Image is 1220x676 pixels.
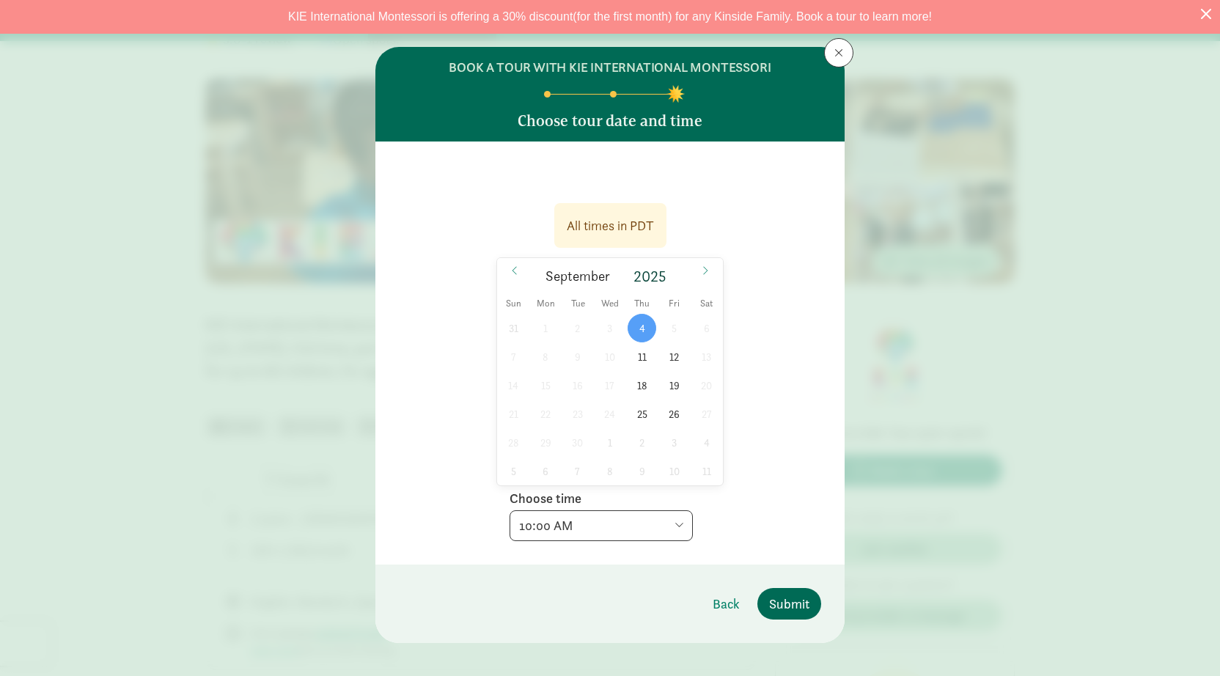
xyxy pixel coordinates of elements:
span: Tue [562,299,594,309]
span: September 18, 2025 [628,371,656,400]
h5: Choose tour date and time [518,112,702,130]
span: Back [713,594,740,614]
span: September 19, 2025 [660,371,688,400]
div: All times in PDT [567,216,654,235]
h6: BOOK A TOUR WITH KIE INTERNATIONAL MONTESSORI [449,59,771,76]
button: Back [701,588,752,620]
span: Sun [497,299,529,309]
span: Wed [594,299,626,309]
span: Submit [769,594,809,614]
span: September 4, 2025 [628,314,656,342]
button: Submit [757,588,821,620]
span: September [545,270,610,284]
span: Mon [529,299,562,309]
span: Thu [626,299,658,309]
span: Sat [691,299,723,309]
label: Choose time [510,490,581,507]
span: September 11, 2025 [628,342,656,371]
span: September 26, 2025 [660,400,688,428]
span: September 12, 2025 [660,342,688,371]
span: Fri [658,299,691,309]
span: September 25, 2025 [628,400,656,428]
